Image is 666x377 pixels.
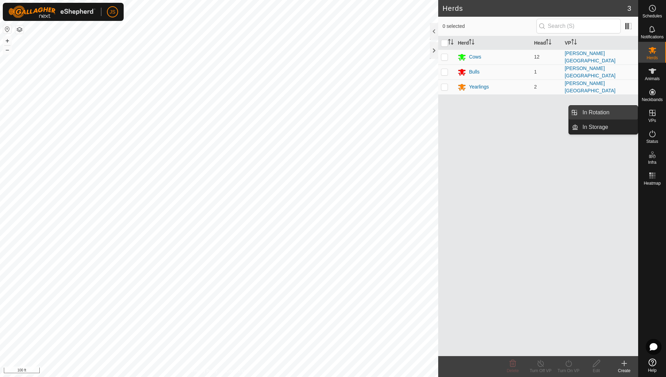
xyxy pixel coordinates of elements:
a: Contact Us [226,368,247,374]
input: Search (S) [536,19,621,33]
a: Help [638,356,666,375]
span: 3 [627,3,631,14]
p-sorticon: Activate to sort [546,40,551,46]
li: In Rotation [569,106,638,120]
span: Infra [648,160,656,164]
div: Turn Off VP [527,368,555,374]
span: Notifications [641,35,664,39]
p-sorticon: Activate to sort [469,40,474,46]
span: JS [110,8,115,16]
li: In Storage [569,120,638,134]
a: [PERSON_NAME] [GEOGRAPHIC_DATA] [565,66,615,78]
span: Help [648,368,657,372]
button: + [3,37,11,45]
a: Privacy Policy [192,368,218,374]
span: Neckbands [642,98,663,102]
button: – [3,46,11,54]
div: Turn On VP [555,368,582,374]
div: Edit [582,368,610,374]
h2: Herds [442,4,627,13]
button: Reset Map [3,25,11,33]
span: 2 [534,84,537,90]
span: Status [646,139,658,144]
span: Delete [507,368,519,373]
span: 0 selected [442,23,536,30]
span: Schedules [642,14,662,18]
span: VPs [648,118,656,123]
a: In Storage [578,120,638,134]
img: Gallagher Logo [8,6,95,18]
span: 1 [534,69,537,75]
div: Create [610,368,638,374]
div: Cows [469,53,481,61]
div: Bulls [469,68,479,76]
span: In Rotation [582,108,609,117]
span: Animals [645,77,660,81]
th: Herd [455,36,531,50]
a: [PERSON_NAME] [GEOGRAPHIC_DATA] [565,51,615,63]
th: VP [562,36,638,50]
a: [PERSON_NAME] [GEOGRAPHIC_DATA] [565,80,615,93]
span: 12 [534,54,540,60]
span: Heatmap [644,181,661,185]
a: In Rotation [578,106,638,120]
span: Herds [646,56,658,60]
th: Head [531,36,562,50]
div: Yearlings [469,83,489,91]
p-sorticon: Activate to sort [571,40,577,46]
p-sorticon: Activate to sort [448,40,454,46]
span: In Storage [582,123,608,131]
button: Map Layers [15,25,24,34]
